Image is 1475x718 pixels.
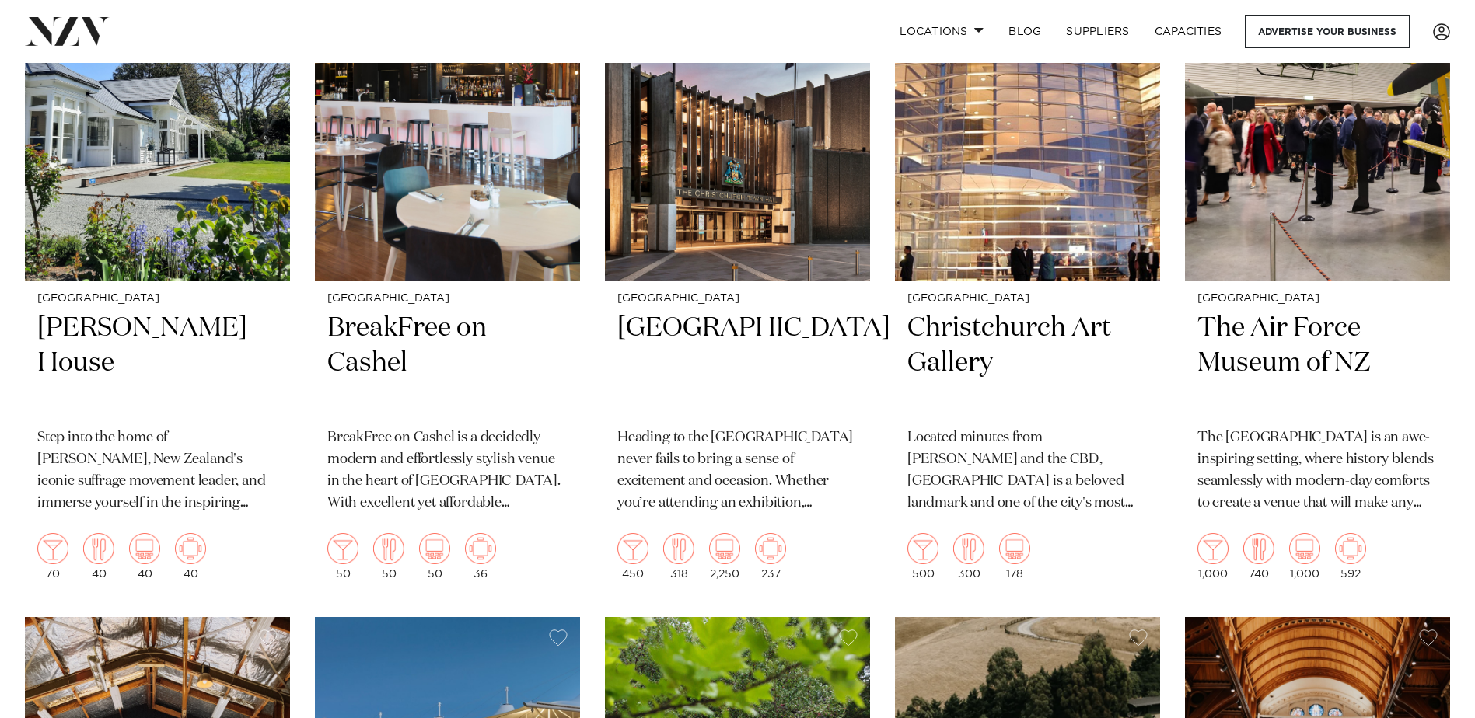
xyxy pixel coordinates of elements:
[617,293,858,305] small: [GEOGRAPHIC_DATA]
[1197,293,1438,305] small: [GEOGRAPHIC_DATA]
[37,533,68,580] div: 70
[83,533,114,580] div: 40
[999,533,1030,564] img: theatre.png
[1335,533,1366,564] img: meeting.png
[37,311,278,416] h2: [PERSON_NAME] House
[887,15,996,48] a: Locations
[419,533,450,564] img: theatre.png
[617,533,648,564] img: cocktail.png
[1335,533,1366,580] div: 592
[1243,533,1274,564] img: dining.png
[373,533,404,564] img: dining.png
[129,533,160,564] img: theatre.png
[755,533,786,564] img: meeting.png
[37,427,278,514] p: Step into the home of [PERSON_NAME], New Zealand's iconic suffrage movement leader, and immerse y...
[907,427,1148,514] p: Located minutes from [PERSON_NAME] and the CBD, [GEOGRAPHIC_DATA] is a beloved landmark and one o...
[175,533,206,580] div: 40
[907,311,1148,416] h2: Christchurch Art Gallery
[663,533,694,580] div: 318
[709,533,740,580] div: 2,250
[327,427,568,514] p: BreakFree on Cashel is a decidedly modern and effortlessly stylish venue in the heart of [GEOGRAP...
[327,311,568,416] h2: BreakFree on Cashel
[907,533,938,564] img: cocktail.png
[709,533,740,564] img: theatre.png
[129,533,160,580] div: 40
[617,427,858,514] p: Heading to the [GEOGRAPHIC_DATA] never fails to bring a sense of excitement and occasion. Whether...
[37,293,278,305] small: [GEOGRAPHIC_DATA]
[373,533,404,580] div: 50
[907,293,1148,305] small: [GEOGRAPHIC_DATA]
[1197,533,1229,564] img: cocktail.png
[1197,311,1438,416] h2: The Air Force Museum of NZ
[663,533,694,564] img: dining.png
[953,533,984,580] div: 300
[327,533,358,564] img: cocktail.png
[1197,533,1229,580] div: 1,000
[1054,15,1141,48] a: SUPPLIERS
[617,311,858,416] h2: [GEOGRAPHIC_DATA]
[1245,15,1410,48] a: Advertise your business
[617,533,648,580] div: 450
[175,533,206,564] img: meeting.png
[419,533,450,580] div: 50
[465,533,496,564] img: meeting.png
[907,533,938,580] div: 500
[1197,427,1438,514] p: The [GEOGRAPHIC_DATA] is an awe-inspiring setting, where history blends seamlessly with modern-da...
[755,533,786,580] div: 237
[327,533,358,580] div: 50
[25,17,110,45] img: nzv-logo.png
[996,15,1054,48] a: BLOG
[37,533,68,564] img: cocktail.png
[999,533,1030,580] div: 178
[465,533,496,580] div: 36
[1142,15,1235,48] a: Capacities
[327,293,568,305] small: [GEOGRAPHIC_DATA]
[1243,533,1274,580] div: 740
[1289,533,1320,564] img: theatre.png
[1289,533,1320,580] div: 1,000
[83,533,114,564] img: dining.png
[953,533,984,564] img: dining.png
